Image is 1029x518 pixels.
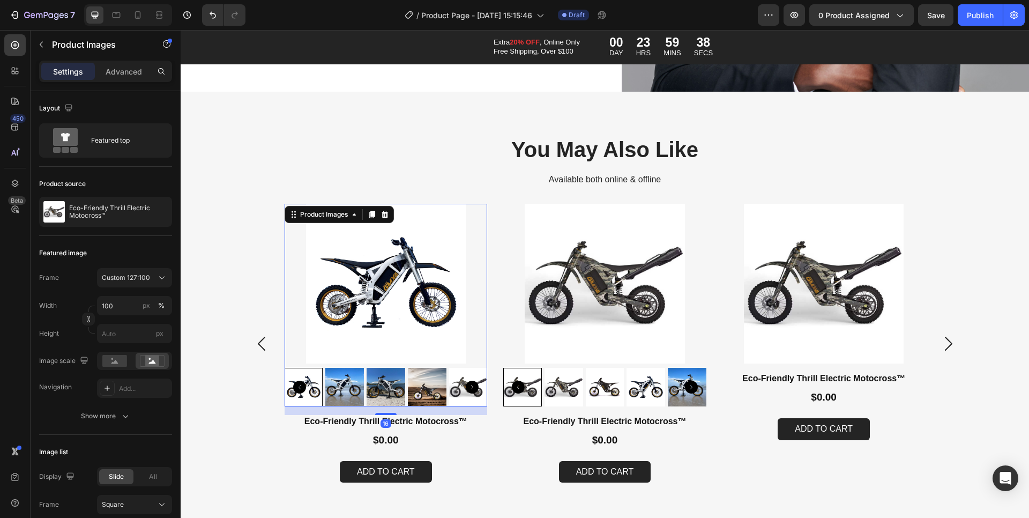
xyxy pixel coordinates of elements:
div: Undo/Redo [202,4,245,26]
a: Eco-Friendly Thrill Electric Motocross™ [323,385,526,398]
div: Navigation [39,382,72,392]
div: Add to cart [614,394,672,405]
label: Frame [39,273,59,283]
div: 450 [10,114,26,123]
div: Featured image [39,248,87,258]
button: Carousel Back Arrow [331,351,344,364]
button: px [155,299,168,312]
div: $0.00 [104,403,307,418]
p: 7 [70,9,75,21]
button: Square [97,495,172,514]
label: Frame [39,500,59,509]
p: Product Images [52,38,143,51]
input: px [97,324,172,343]
div: Open Intercom Messenger [993,465,1018,491]
button: Publish [958,4,1003,26]
button: Add to cart [378,431,471,453]
iframe: Design area [181,30,1029,518]
span: All [149,472,157,482]
button: Carousel Next Arrow [759,305,777,322]
a: Eco-Friendly Thrill Electric Motocross™ [542,174,745,334]
div: Product Images [117,180,169,189]
button: 0 product assigned [809,4,914,26]
div: Publish [967,10,994,21]
button: Save [918,4,953,26]
span: Save [927,11,945,20]
span: Product Page - [DATE] 15:15:46 [421,10,532,21]
div: % [158,301,165,310]
p: Eco-Friendly Thrill Electric Motocross™ [69,204,168,219]
button: Carousel Next Arrow [285,351,298,364]
span: Square [102,500,124,509]
p: Settings [53,66,83,77]
div: Add to cart [176,436,234,448]
button: Carousel Next Arrow [504,351,517,364]
input: px% [97,296,172,315]
button: Show more [39,406,172,426]
span: Slide [109,472,124,482]
div: Image scale [39,354,91,368]
div: Add... [119,384,169,394]
div: Add to cart [396,436,453,448]
button: Add to cart [159,431,251,453]
a: Eco-Friendly Thrill Electric Motocross™ [104,385,307,398]
button: Custom 127:100 [97,268,172,287]
div: Show more [81,411,131,421]
img: product feature img [43,201,65,223]
label: Width [39,301,57,310]
div: $0.00 [542,360,745,375]
span: 0 product assigned [818,10,890,21]
span: Draft [569,10,585,20]
div: Display [39,470,77,484]
label: Height [39,329,59,338]
button: 7 [4,4,80,26]
div: Product source [39,179,86,189]
span: px [156,329,163,337]
a: Eco-Friendly Thrill Electric Motocross™ [323,174,526,334]
div: Image list [39,447,68,457]
span: / [416,10,419,21]
div: px [143,301,150,310]
div: Featured top [91,128,156,153]
div: $0.00 [323,403,526,418]
div: Layout [39,101,75,116]
div: 16 [200,389,211,398]
a: Eco-Friendly Thrill Electric Motocross™ [542,342,745,356]
button: Add to cart [597,388,689,410]
div: Beta [8,196,26,205]
button: % [140,299,153,312]
p: Advanced [106,66,142,77]
span: Custom 127:100 [102,273,150,283]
